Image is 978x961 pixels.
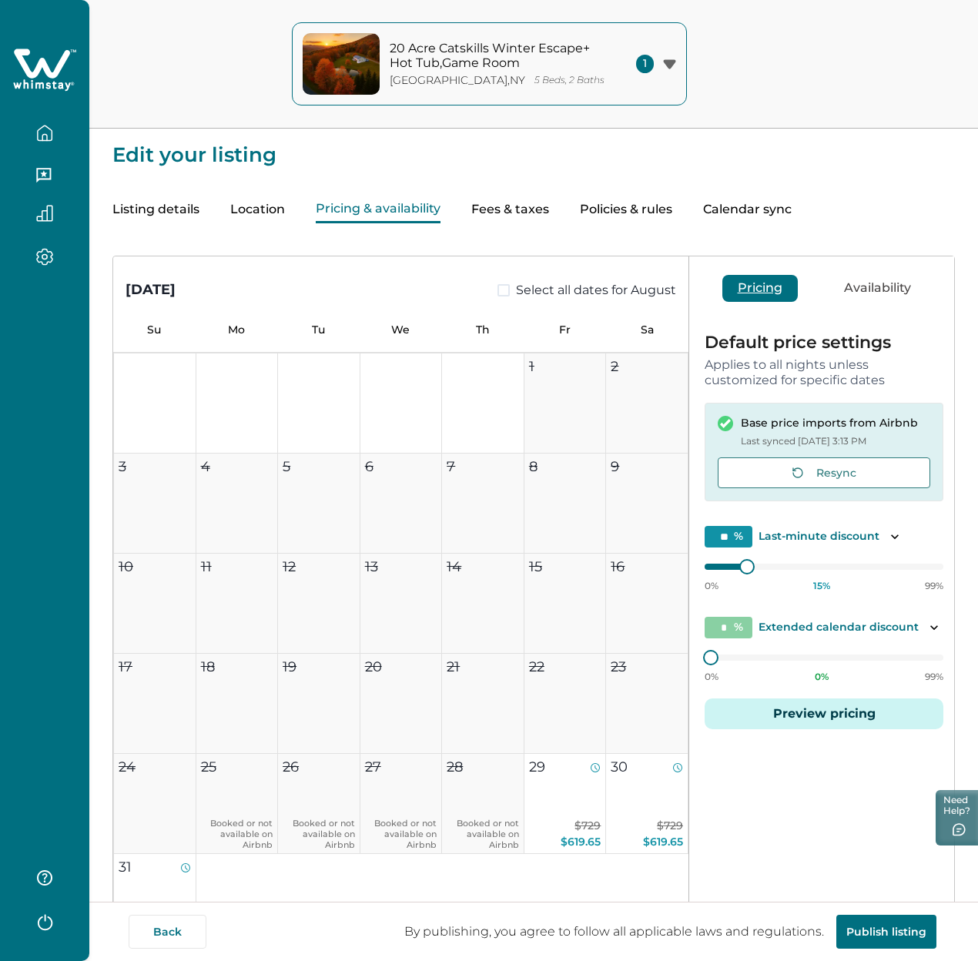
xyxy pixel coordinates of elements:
span: $729 [657,819,683,832]
button: Toggle description [886,527,904,546]
p: 20 Acre Catskills Winter Escape+ Hot Tub,Game Room [390,41,598,71]
p: 0% [705,580,718,592]
span: $729 [574,819,601,832]
button: Publish listing [836,915,936,949]
p: 0 % [815,671,829,683]
button: Policies & rules [580,196,672,223]
p: 28 [447,757,463,778]
span: 1 [636,55,654,73]
button: Availability [829,275,926,302]
p: Fr [524,323,607,337]
button: Calendar sync [703,196,792,223]
p: Booked or not available on Airbnb [283,818,355,850]
p: Mo [196,323,278,337]
p: Extended calendar discount [759,620,919,635]
button: 30$729$619.65 [606,754,688,854]
p: Edit your listing [112,129,955,166]
p: 5 Beds, 2 Baths [534,75,605,86]
button: 29$729$619.65 [524,754,607,854]
button: Pricing & availability [316,196,440,223]
p: Sa [606,323,688,337]
p: Tu [277,323,360,337]
span: $619.65 [561,835,601,849]
p: Th [442,323,524,337]
p: 30 [611,757,628,778]
p: 99% [925,671,943,683]
p: Last-minute discount [759,529,879,544]
button: property-cover20 Acre Catskills Winter Escape+ Hot Tub,Game Room[GEOGRAPHIC_DATA],NY5 Beds, 2 Baths1 [292,22,687,105]
p: 99% [925,580,943,592]
span: Select all dates for August [516,281,676,300]
p: 25 [201,757,216,778]
button: 28Booked or not available on Airbnb [442,754,524,854]
button: Pricing [722,275,798,302]
p: Su [113,323,196,337]
button: Back [129,915,206,949]
button: 27Booked or not available on Airbnb [360,754,443,854]
button: Resync [718,457,930,488]
p: Booked or not available on Airbnb [201,818,273,850]
img: property-cover [303,33,380,95]
button: 31$729$619.65 [114,854,196,954]
button: Fees & taxes [471,196,549,223]
p: 27 [365,757,381,778]
p: Default price settings [705,334,943,351]
span: $619.65 [643,835,683,849]
p: Last synced [DATE] 3:13 PM [741,434,918,449]
p: 15 % [813,580,830,592]
p: Booked or not available on Airbnb [365,818,437,850]
p: 29 [529,757,545,778]
button: Location [230,196,285,223]
p: 31 [119,857,132,878]
p: [GEOGRAPHIC_DATA] , NY [390,74,525,87]
button: Toggle description [925,618,943,637]
p: By publishing, you agree to follow all applicable laws and regulations. [392,924,836,939]
p: We [360,323,442,337]
p: Base price imports from Airbnb [741,416,918,431]
p: Applies to all nights unless customized for specific dates [705,357,943,387]
button: 25Booked or not available on Airbnb [196,754,279,854]
p: 26 [283,757,299,778]
p: Booked or not available on Airbnb [447,818,519,850]
button: Preview pricing [705,698,943,729]
div: [DATE] [126,280,176,300]
button: Listing details [112,196,199,223]
p: 0% [705,671,718,683]
button: 26Booked or not available on Airbnb [278,754,360,854]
